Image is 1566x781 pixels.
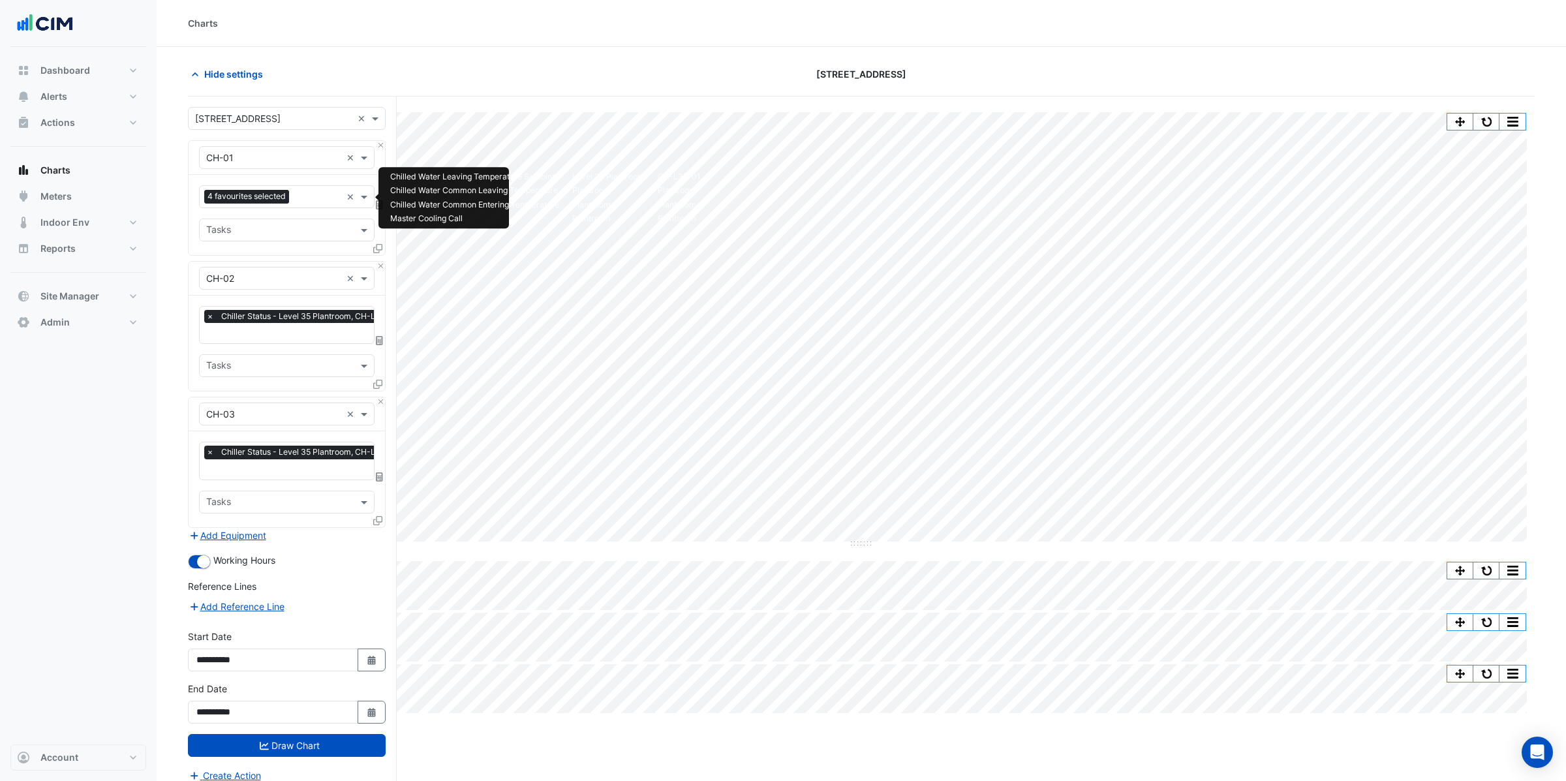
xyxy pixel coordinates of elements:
[651,212,707,226] td: Plantroom
[204,310,216,323] span: ×
[188,630,232,643] label: Start Date
[204,67,263,81] span: Hide settings
[40,190,72,203] span: Meters
[346,190,358,204] span: Clear
[10,110,146,136] button: Actions
[40,90,67,103] span: Alerts
[17,164,30,177] app-icon: Charts
[40,242,76,255] span: Reports
[10,84,146,110] button: Alerts
[566,184,651,198] td: Plantroom
[17,90,30,103] app-icon: Alerts
[1499,666,1526,682] button: More Options
[17,116,30,129] app-icon: Actions
[10,183,146,209] button: Meters
[1447,666,1473,682] button: Pan
[218,310,402,323] span: Chiller Status - Level 35 Plantroom, CH-L35-02
[213,555,275,566] span: Working Hours
[17,242,30,255] app-icon: Reports
[651,184,707,198] td: Plantroom
[366,707,378,718] fa-icon: Select Date
[204,222,231,239] div: Tasks
[1473,614,1499,630] button: Reset
[17,316,30,329] app-icon: Admin
[373,378,382,390] span: Clone Favourites and Tasks from this Equipment to other Equipment
[651,170,707,184] td: CH-L35-01
[374,335,386,346] span: Choose Function
[374,199,386,210] span: Choose Function
[17,64,30,77] app-icon: Dashboard
[376,397,385,406] button: Close
[40,164,70,177] span: Charts
[40,316,70,329] span: Admin
[40,290,99,303] span: Site Manager
[40,116,75,129] span: Actions
[566,198,651,212] td: Plantroom
[17,190,30,203] app-icon: Meters
[1473,562,1499,579] button: Reset
[10,57,146,84] button: Dashboard
[566,170,651,184] td: Level 35 Plantroom
[816,67,906,81] span: [STREET_ADDRESS]
[10,309,146,335] button: Admin
[384,212,566,226] td: Master Cooling Call
[188,16,218,30] div: Charts
[204,358,231,375] div: Tasks
[1499,114,1526,130] button: More Options
[17,216,30,229] app-icon: Indoor Env
[10,209,146,236] button: Indoor Env
[10,236,146,262] button: Reports
[10,283,146,309] button: Site Manager
[188,599,285,614] button: Add Reference Line
[10,157,146,183] button: Charts
[204,495,231,512] div: Tasks
[373,243,382,254] span: Clone Favourites and Tasks from this Equipment to other Equipment
[373,515,382,526] span: Clone Favourites and Tasks from this Equipment to other Equipment
[188,579,256,593] label: Reference Lines
[346,407,358,421] span: Clear
[1447,614,1473,630] button: Pan
[1522,737,1553,768] div: Open Intercom Messenger
[188,682,227,696] label: End Date
[204,190,289,203] span: 4 favourites selected
[1473,114,1499,130] button: Reset
[358,112,369,125] span: Clear
[376,262,385,270] button: Close
[16,10,74,37] img: Company Logo
[1499,562,1526,579] button: More Options
[40,751,78,764] span: Account
[651,198,707,212] td: Plantroom
[1499,614,1526,630] button: More Options
[566,212,651,226] td: Plantroom
[188,528,267,543] button: Add Equipment
[1473,666,1499,682] button: Reset
[188,734,386,757] button: Draw Chart
[1447,114,1473,130] button: Pan
[374,471,386,482] span: Choose Function
[40,64,90,77] span: Dashboard
[204,446,216,459] span: ×
[366,654,378,666] fa-icon: Select Date
[1447,562,1473,579] button: Pan
[346,271,358,285] span: Clear
[218,446,403,459] span: Chiller Status - Level 35 Plantroom, CH-L35-03
[384,184,566,198] td: Chilled Water Common Leaving Temperature
[384,198,566,212] td: Chilled Water Common Entering Temperature
[17,290,30,303] app-icon: Site Manager
[10,744,146,771] button: Account
[384,170,566,184] td: Chilled Water Leaving Temperature Setpoint
[346,151,358,164] span: Clear
[376,141,385,149] button: Close
[40,216,89,229] span: Indoor Env
[188,63,271,85] button: Hide settings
